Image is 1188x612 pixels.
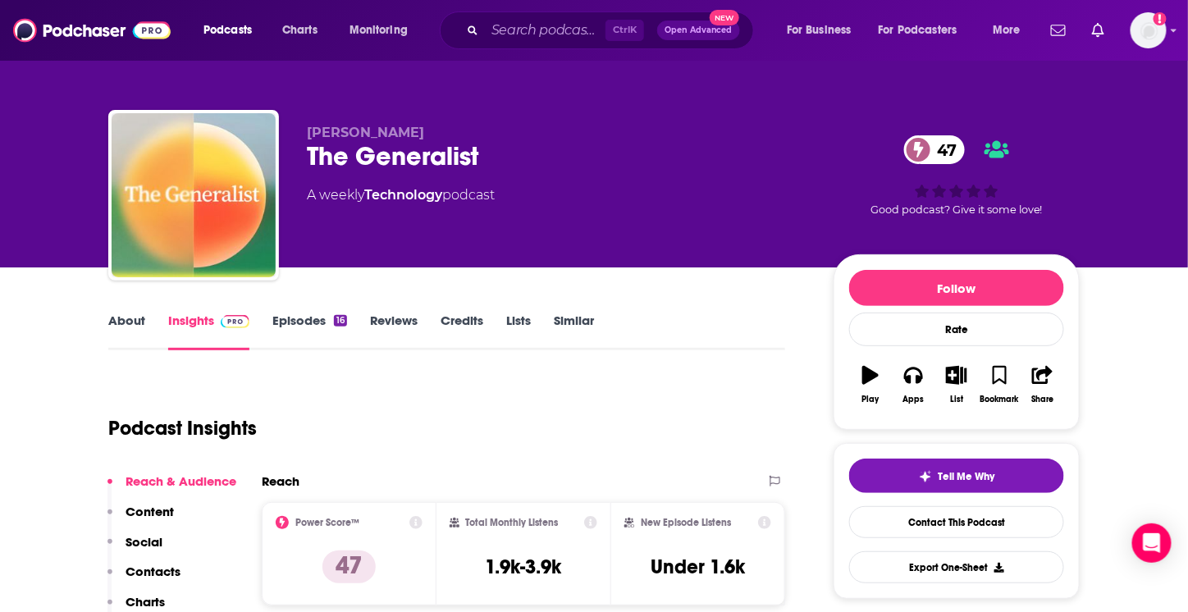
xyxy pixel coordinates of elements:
[921,135,965,164] span: 47
[307,185,495,205] div: A weekly podcast
[641,517,731,528] h2: New Episode Listens
[868,17,981,43] button: open menu
[1154,12,1167,25] svg: Add a profile image
[993,19,1021,42] span: More
[126,594,165,610] p: Charts
[904,135,965,164] a: 47
[126,534,162,550] p: Social
[282,19,318,42] span: Charts
[903,395,925,404] div: Apps
[338,17,429,43] button: open menu
[849,355,892,414] button: Play
[192,17,273,43] button: open menu
[1132,523,1172,563] div: Open Intercom Messenger
[262,473,299,489] h2: Reach
[107,534,162,564] button: Social
[108,313,145,350] a: About
[485,17,605,43] input: Search podcasts, credits, & more...
[1031,395,1053,404] div: Share
[112,113,276,277] img: The Generalist
[307,125,424,140] span: [PERSON_NAME]
[350,19,408,42] span: Monitoring
[272,17,327,43] a: Charts
[919,470,932,483] img: tell me why sparkle
[787,19,852,42] span: For Business
[775,17,872,43] button: open menu
[295,517,359,528] h2: Power Score™
[168,313,249,350] a: InsightsPodchaser Pro
[1085,16,1111,44] a: Show notifications dropdown
[939,470,995,483] span: Tell Me Why
[651,555,745,579] h3: Under 1.6k
[466,517,559,528] h2: Total Monthly Listens
[13,15,171,46] img: Podchaser - Follow, Share and Rate Podcasts
[126,504,174,519] p: Content
[892,355,934,414] button: Apps
[107,473,236,504] button: Reach & Audience
[272,313,347,350] a: Episodes16
[834,125,1080,226] div: 47Good podcast? Give it some love!
[107,564,180,594] button: Contacts
[849,313,1064,346] div: Rate
[950,395,963,404] div: List
[849,551,1064,583] button: Export One-Sheet
[455,11,770,49] div: Search podcasts, credits, & more...
[1131,12,1167,48] img: User Profile
[108,416,257,441] h1: Podcast Insights
[1021,355,1064,414] button: Share
[849,506,1064,538] a: Contact This Podcast
[1044,16,1072,44] a: Show notifications dropdown
[1131,12,1167,48] button: Show profile menu
[126,473,236,489] p: Reach & Audience
[370,313,418,350] a: Reviews
[485,555,561,579] h3: 1.9k-3.9k
[935,355,978,414] button: List
[870,203,1043,216] span: Good podcast? Give it some love!
[107,504,174,534] button: Content
[879,19,957,42] span: For Podcasters
[126,564,180,579] p: Contacts
[710,10,739,25] span: New
[203,19,252,42] span: Podcasts
[605,20,644,41] span: Ctrl K
[554,313,594,350] a: Similar
[978,355,1021,414] button: Bookmark
[862,395,880,404] div: Play
[334,315,347,327] div: 16
[506,313,531,350] a: Lists
[657,21,740,40] button: Open AdvancedNew
[441,313,483,350] a: Credits
[665,26,733,34] span: Open Advanced
[322,550,376,583] p: 47
[364,187,442,203] a: Technology
[849,270,1064,306] button: Follow
[221,315,249,328] img: Podchaser Pro
[981,17,1041,43] button: open menu
[849,459,1064,493] button: tell me why sparkleTell Me Why
[1131,12,1167,48] span: Logged in as kirstycam
[980,395,1019,404] div: Bookmark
